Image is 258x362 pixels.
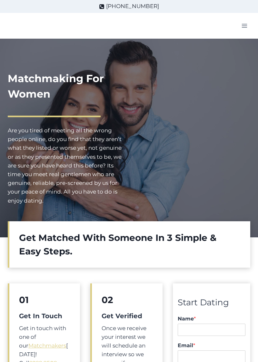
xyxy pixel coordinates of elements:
a: Matchmakers [28,342,66,349]
span: [PHONE_NUMBER] [106,2,159,11]
h2: Get Matched With Someone In 3 Simple & Easy Steps.​ [19,231,241,258]
p: Are you tired of meeting all the wrong people online, do you find that they aren’t what they list... [8,126,124,205]
button: Open menu [238,21,250,31]
h5: Get Verified [102,311,153,321]
div: Start Dating [178,296,245,310]
a: [PHONE_NUMBER] [99,2,159,11]
h1: Matchmaking For Women [8,71,124,102]
h2: 02 [102,293,153,307]
h2: 01 [19,293,70,307]
label: Name [178,316,245,322]
label: Email [178,342,245,349]
h5: Get In Touch [19,311,70,321]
